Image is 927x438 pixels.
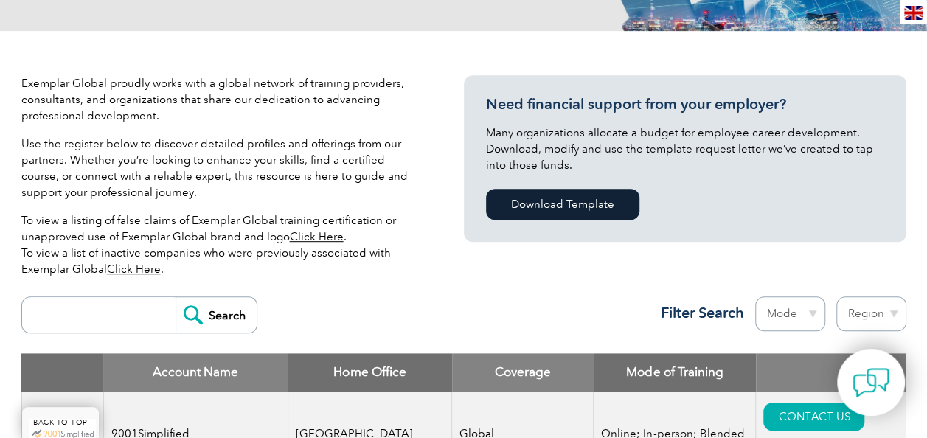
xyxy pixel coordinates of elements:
p: Use the register below to discover detailed profiles and offerings from our partners. Whether you... [21,136,420,201]
p: Many organizations allocate a budget for employee career development. Download, modify and use th... [486,125,884,173]
img: contact-chat.png [853,364,889,401]
input: Search [176,297,257,333]
p: Exemplar Global proudly works with a global network of training providers, consultants, and organ... [21,75,420,124]
th: Coverage: activate to sort column ascending [452,353,594,392]
th: Mode of Training: activate to sort column ascending [594,353,756,392]
img: en [904,6,923,20]
a: BACK TO TOP [22,407,99,438]
th: Home Office: activate to sort column ascending [288,353,452,392]
a: CONTACT US [763,403,864,431]
a: Download Template [486,189,639,220]
p: To view a listing of false claims of Exemplar Global training certification or unapproved use of ... [21,212,420,277]
a: Click Here [107,263,161,276]
th: Account Name: activate to sort column descending [103,353,288,392]
a: Click Here [290,230,344,243]
h3: Filter Search [652,304,744,322]
h3: Need financial support from your employer? [486,95,884,114]
th: : activate to sort column ascending [756,353,906,392]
